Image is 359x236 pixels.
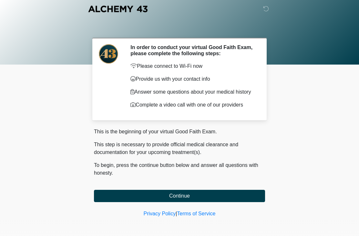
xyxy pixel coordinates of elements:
p: Please connect to Wi-Fi now [130,62,255,70]
p: This step is necessary to provide official medical clearance and documentation for your upcoming ... [94,141,265,156]
button: Continue [94,190,265,202]
p: Complete a video call with one of our providers [130,101,255,109]
p: This is the beginning of your virtual Good Faith Exam. [94,128,265,136]
a: Terms of Service [177,211,215,216]
img: Agent Avatar [99,44,118,64]
p: To begin, press the continue button below and answer all questions with honesty. [94,161,265,177]
h1: ‎ ‎ ‎ ‎ [89,23,270,35]
a: | [176,211,177,216]
h2: In order to conduct your virtual Good Faith Exam, please complete the following steps: [130,44,255,56]
p: Provide us with your contact info [130,75,255,83]
img: Alchemy 43 Logo [87,5,148,13]
a: Privacy Policy [144,211,176,216]
p: Answer some questions about your medical history [130,88,255,96]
